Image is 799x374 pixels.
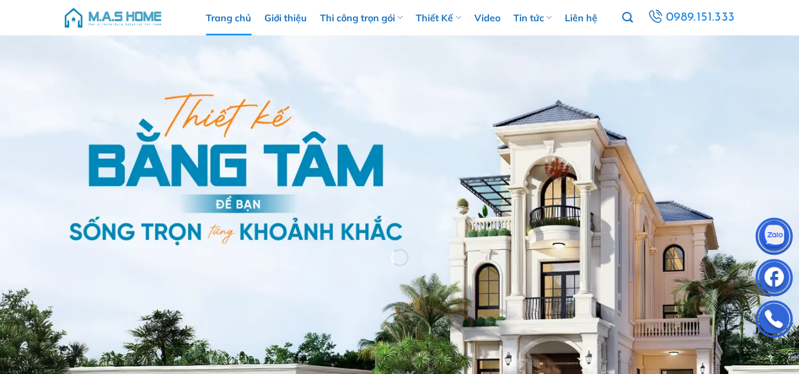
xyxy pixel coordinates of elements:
[756,303,792,339] img: Phone
[622,5,633,30] a: Tìm kiếm
[646,7,736,28] a: 0989.151.333
[756,220,792,256] img: Zalo
[666,8,735,28] span: 0989.151.333
[756,262,792,297] img: Facebook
